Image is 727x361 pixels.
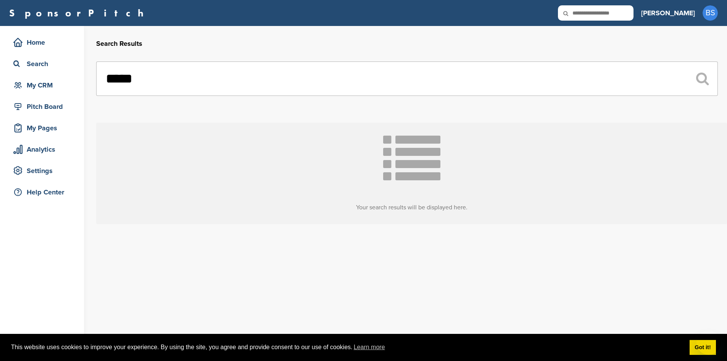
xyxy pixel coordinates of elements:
[11,342,683,353] span: This website uses cookies to improve your experience. By using the site, you agree and provide co...
[11,142,76,156] div: Analytics
[96,39,718,49] h2: Search Results
[703,5,718,21] span: BS
[8,55,76,73] a: Search
[11,36,76,49] div: Home
[11,100,76,113] div: Pitch Board
[8,183,76,201] a: Help Center
[641,5,695,21] a: [PERSON_NAME]
[8,98,76,115] a: Pitch Board
[8,119,76,137] a: My Pages
[9,8,148,18] a: SponsorPitch
[8,162,76,180] a: Settings
[11,57,76,71] div: Search
[353,342,386,353] a: learn more about cookies
[690,340,716,355] a: dismiss cookie message
[8,141,76,158] a: Analytics
[11,121,76,135] div: My Pages
[8,76,76,94] a: My CRM
[641,8,695,18] h3: [PERSON_NAME]
[11,78,76,92] div: My CRM
[11,185,76,199] div: Help Center
[696,330,721,355] iframe: Button to launch messaging window
[96,203,727,212] h3: Your search results will be displayed here.
[11,164,76,178] div: Settings
[8,34,76,51] a: Home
